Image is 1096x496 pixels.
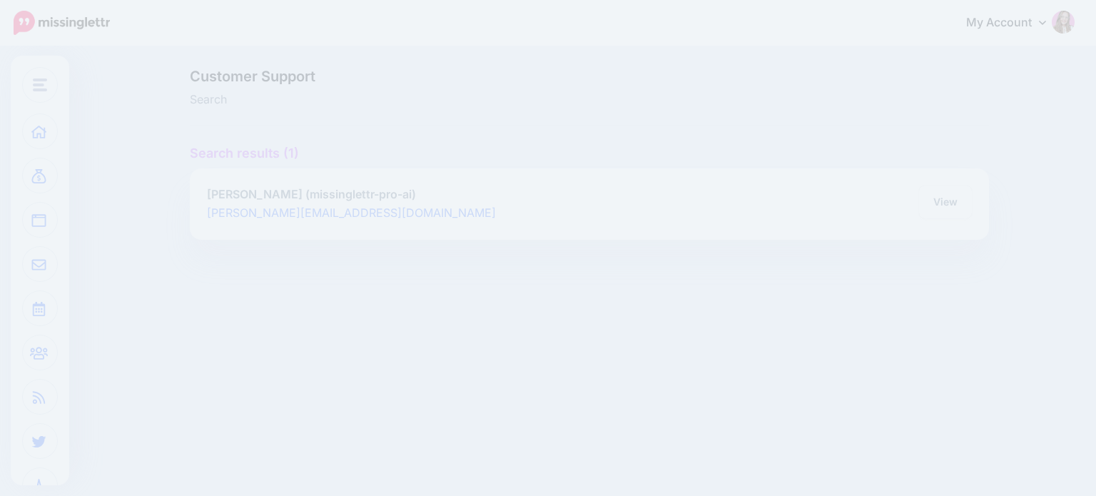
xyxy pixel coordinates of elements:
a: My Account [952,6,1075,41]
span: Customer Support [190,69,716,83]
h4: Search results (1) [190,146,989,161]
a: [PERSON_NAME][EMAIL_ADDRESS][DOMAIN_NAME] [207,206,496,220]
img: Missinglettr [14,11,110,35]
img: menu.png [33,79,47,91]
span: Search [190,91,716,109]
b: [PERSON_NAME] (missinglettr-pro-ai) [207,187,416,201]
a: View [919,186,972,218]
